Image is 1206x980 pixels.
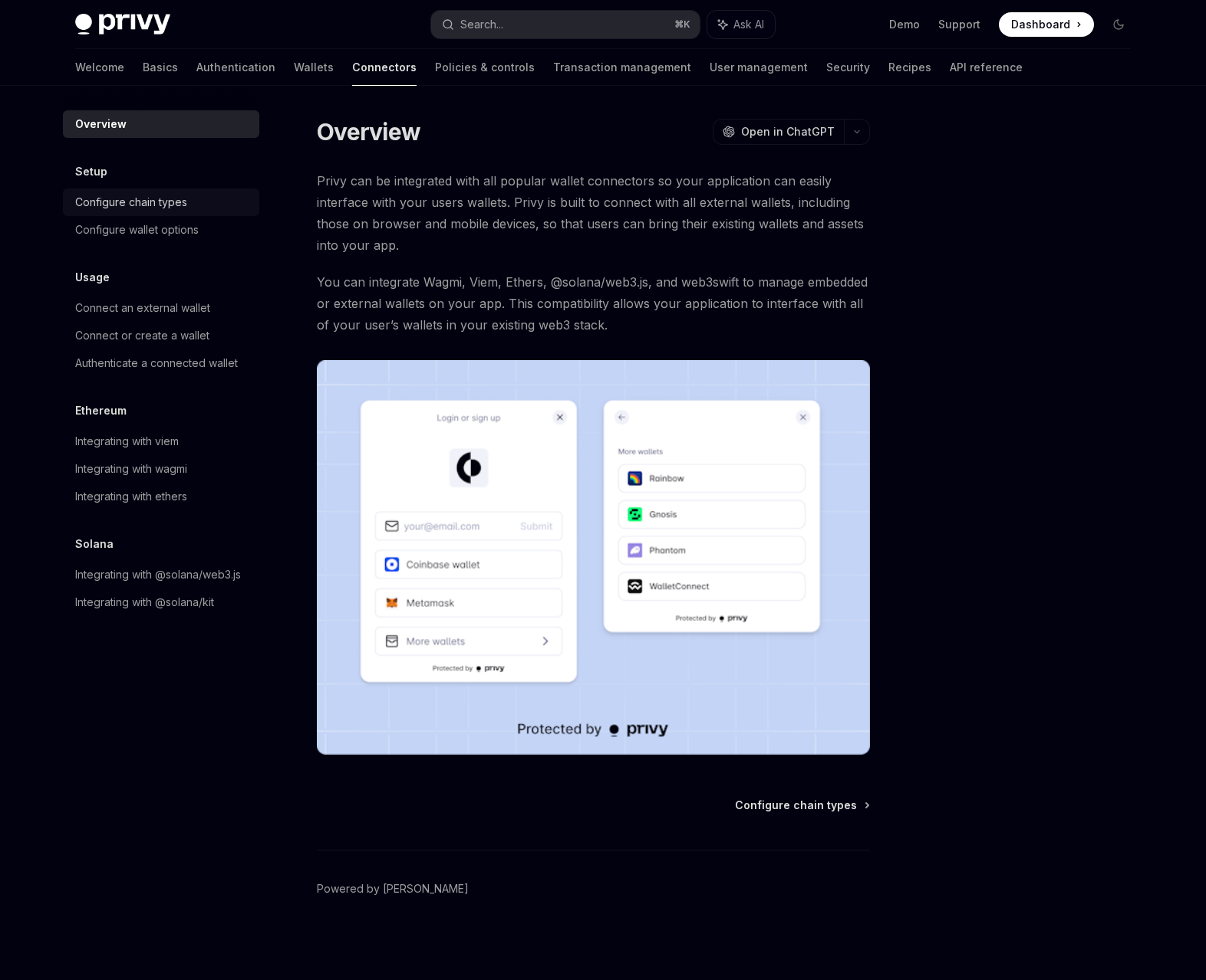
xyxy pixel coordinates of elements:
a: Integrating with @solana/kit [63,588,259,616]
span: Privy can be integrated with all popular wallet connectors so your application can easily interfa... [317,170,870,256]
div: Connect an external wallet [75,299,210,317]
a: Welcome [75,49,124,86]
div: Integrating with @solana/web3.js [75,565,241,584]
div: Integrating with wagmi [75,460,187,478]
a: Security [826,49,870,86]
button: Open in ChatGPT [713,119,844,145]
h1: Overview [317,118,420,146]
img: dark logo [75,14,170,35]
button: Search...⌘K [431,11,700,38]
div: Search... [460,15,503,34]
button: Toggle dark mode [1106,12,1131,37]
a: Overview [63,110,259,138]
button: Ask AI [707,11,775,38]
span: Ask AI [733,17,764,32]
a: Configure chain types [63,188,259,216]
a: Policies & controls [435,49,535,86]
a: Recipes [888,49,931,86]
a: Demo [889,17,920,32]
div: Integrating with ethers [75,487,187,506]
a: Connect an external wallet [63,294,259,322]
a: Authenticate a connected wallet [63,349,259,377]
div: Authenticate a connected wallet [75,354,238,372]
div: Connect or create a wallet [75,326,209,345]
div: Integrating with viem [75,432,179,451]
a: Integrating with ethers [63,483,259,510]
h5: Ethereum [75,402,127,420]
h5: Usage [75,268,110,287]
span: Configure chain types [735,798,857,813]
div: Configure chain types [75,193,187,211]
a: Connect or create a wallet [63,322,259,349]
a: Support [938,17,980,32]
a: Dashboard [999,12,1094,37]
a: Configure wallet options [63,216,259,244]
a: Authentication [196,49,275,86]
div: Integrating with @solana/kit [75,593,214,611]
div: Configure wallet options [75,221,199,239]
a: Powered by [PERSON_NAME] [317,881,469,896]
a: User management [710,49,808,86]
a: Integrating with viem [63,428,259,455]
a: API reference [950,49,1023,86]
a: Integrating with @solana/web3.js [63,561,259,588]
div: Overview [75,115,127,133]
img: Connectors3 [317,360,870,755]
a: Wallets [294,49,334,86]
span: Dashboard [1011,17,1070,32]
a: Integrating with wagmi [63,455,259,483]
span: ⌘ K [674,18,690,31]
span: You can integrate Wagmi, Viem, Ethers, @solana/web3.js, and web3swift to manage embedded or exter... [317,271,870,336]
h5: Setup [75,162,107,181]
a: Configure chain types [735,798,868,813]
a: Transaction management [553,49,691,86]
a: Connectors [352,49,417,86]
h5: Solana [75,535,114,553]
span: Open in ChatGPT [741,124,835,139]
a: Basics [143,49,178,86]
